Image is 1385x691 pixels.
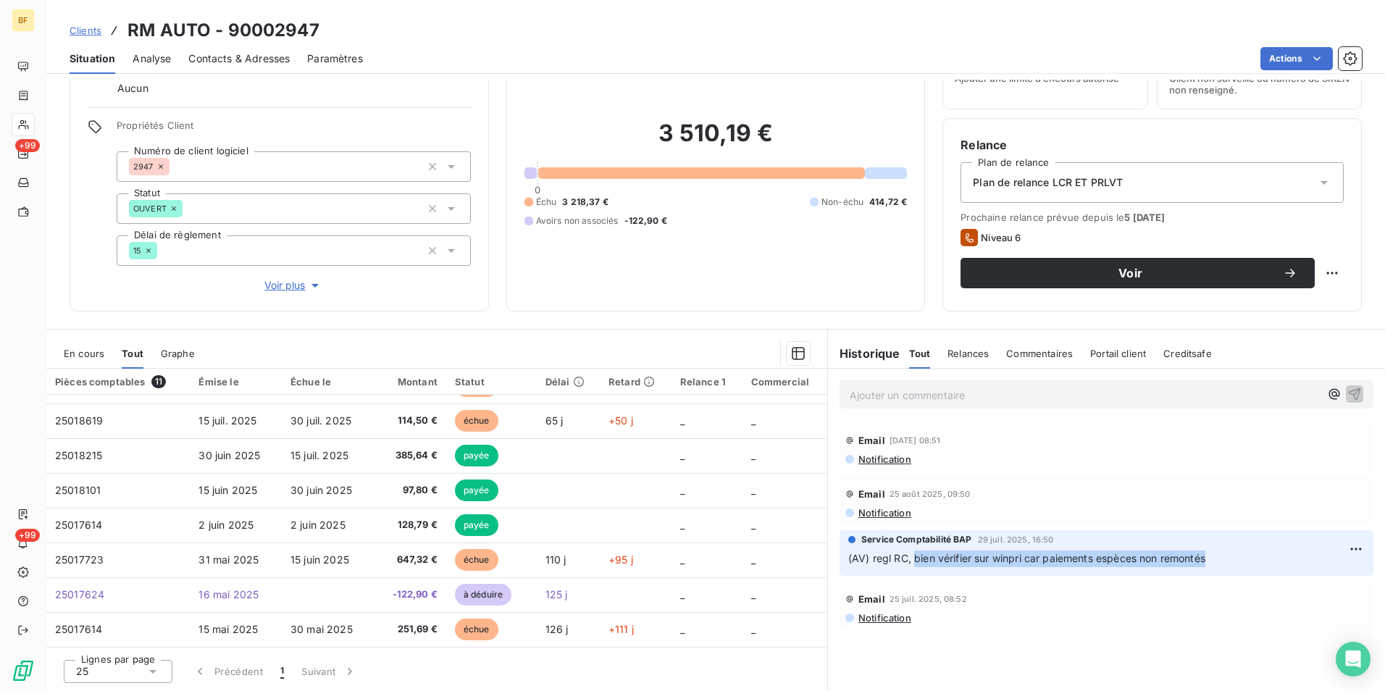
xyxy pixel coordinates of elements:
span: _ [680,519,685,531]
span: Service Comptabilité BAP [861,533,972,546]
span: Portail client [1090,348,1146,359]
span: 31 mai 2025 [198,553,259,566]
span: 30 juin 2025 [198,449,260,461]
span: Niveau 6 [981,232,1021,243]
span: 30 mai 2025 [290,623,353,635]
span: 30 juil. 2025 [290,414,351,427]
span: 15 juil. 2025 [290,449,348,461]
span: Voir [978,267,1283,279]
span: 25 juil. 2025, 08:52 [890,595,967,603]
span: 25 août 2025, 09:50 [890,490,971,498]
div: Échue le [290,376,367,388]
span: En cours [64,348,104,359]
span: 2947 [133,162,154,171]
span: Commentaires [1006,348,1073,359]
span: _ [680,553,685,566]
div: Retard [608,376,663,388]
div: Montant [385,376,438,388]
span: 15 [133,246,141,255]
span: Analyse [133,51,171,66]
span: Propriétés Client [117,120,471,140]
button: Voir plus [117,277,471,293]
span: +111 j [608,623,634,635]
span: _ [680,414,685,427]
span: 0 [535,184,540,196]
span: Avoirs non associés [536,214,619,227]
span: Notification [857,507,911,519]
span: (AV) regl RC, bien vérifier sur winpri car paiements espèces non remontés [848,552,1205,564]
span: 15 juil. 2025 [198,414,256,427]
span: 25017624 [55,588,104,600]
button: Précédent [184,656,272,687]
span: _ [751,553,756,566]
button: Voir [961,258,1315,288]
span: 125 j [545,588,568,600]
h2: 3 510,19 € [524,119,908,162]
span: 251,69 € [385,622,438,637]
span: 29 juil. 2025, 16:50 [978,535,1054,544]
span: _ [751,623,756,635]
span: Échu [536,196,557,209]
div: BF [12,9,35,32]
span: _ [751,588,756,600]
span: _ [680,449,685,461]
span: Email [858,488,885,500]
span: 126 j [545,623,569,635]
span: -122,90 € [624,214,667,227]
span: 25017614 [55,623,102,635]
span: _ [751,519,756,531]
h3: RM AUTO - 90002947 [127,17,319,43]
span: Plan de relance LCR ET PRLVT [973,175,1123,190]
span: 65 j [545,414,564,427]
span: 385,64 € [385,448,438,463]
span: 16 mai 2025 [198,588,259,600]
div: Commercial [751,376,819,388]
span: Situation [70,51,115,66]
span: 1 [280,664,284,679]
span: échue [455,549,498,571]
span: payée [455,514,498,536]
span: Prochaine relance prévue depuis le [961,212,1344,223]
button: Suivant [293,656,366,687]
span: 15 mai 2025 [198,623,258,635]
span: Creditsafe [1163,348,1212,359]
span: 5 [DATE] [1124,212,1165,223]
div: Statut [455,376,528,388]
span: _ [680,484,685,496]
input: Ajouter une valeur [157,244,169,257]
button: 1 [272,656,293,687]
span: 128,79 € [385,518,438,532]
span: Notification [857,612,911,624]
div: Pièces comptables [55,375,181,388]
span: 414,72 € [869,196,907,209]
span: 25017723 [55,553,104,566]
div: Délai [545,376,591,388]
div: Open Intercom Messenger [1336,642,1371,677]
input: Ajouter une valeur [183,202,194,215]
div: Émise le [198,376,273,388]
span: 25018215 [55,449,102,461]
span: Voir plus [264,278,322,293]
span: 2 juin 2025 [198,519,254,531]
span: Clients [70,25,101,36]
span: Paramètres [307,51,363,66]
span: 97,80 € [385,483,438,498]
span: 25 [76,664,88,679]
span: Notification [857,453,911,465]
h6: Historique [828,345,900,362]
span: +95 j [608,553,633,566]
input: Ajouter une valeur [170,160,181,173]
span: _ [680,588,685,600]
span: 15 juin 2025 [290,553,349,566]
span: 30 juin 2025 [290,484,352,496]
span: à déduire [455,584,511,606]
span: 25018619 [55,414,103,427]
span: Tout [909,348,931,359]
span: Graphe [161,348,195,359]
span: Relances [947,348,989,359]
span: +99 [15,139,40,152]
span: OUVERT [133,204,167,213]
span: Email [858,435,885,446]
span: +50 j [608,414,633,427]
span: 3 218,37 € [562,196,608,209]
